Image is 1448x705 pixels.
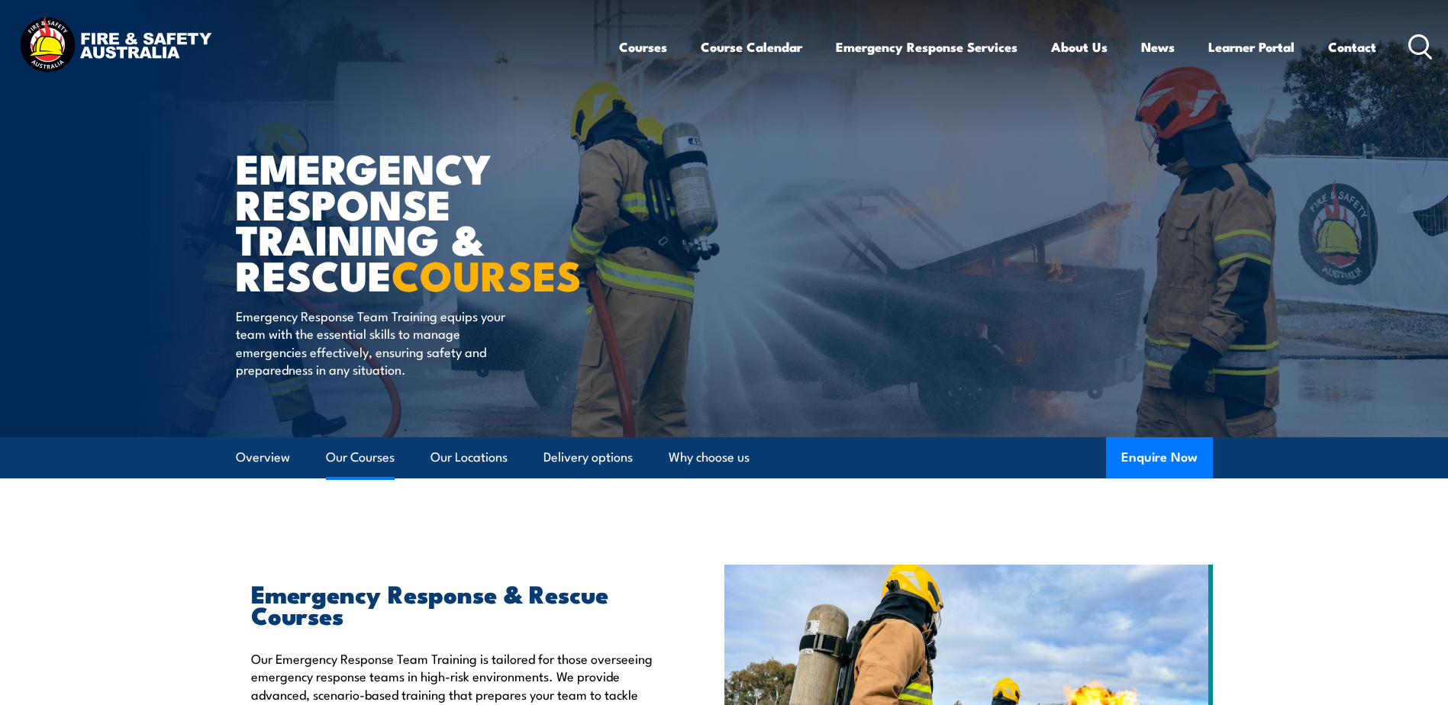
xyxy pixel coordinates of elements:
[669,437,750,478] a: Why choose us
[543,437,633,478] a: Delivery options
[1106,437,1213,478] button: Enquire Now
[236,150,613,292] h1: Emergency Response Training & Rescue
[1208,27,1295,67] a: Learner Portal
[1051,27,1108,67] a: About Us
[326,437,395,478] a: Our Courses
[701,27,802,67] a: Course Calendar
[431,437,508,478] a: Our Locations
[236,437,290,478] a: Overview
[251,582,654,625] h2: Emergency Response & Rescue Courses
[1328,27,1376,67] a: Contact
[836,27,1017,67] a: Emergency Response Services
[1141,27,1175,67] a: News
[392,242,582,305] strong: COURSES
[619,27,667,67] a: Courses
[236,307,514,378] p: Emergency Response Team Training equips your team with the essential skills to manage emergencies...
